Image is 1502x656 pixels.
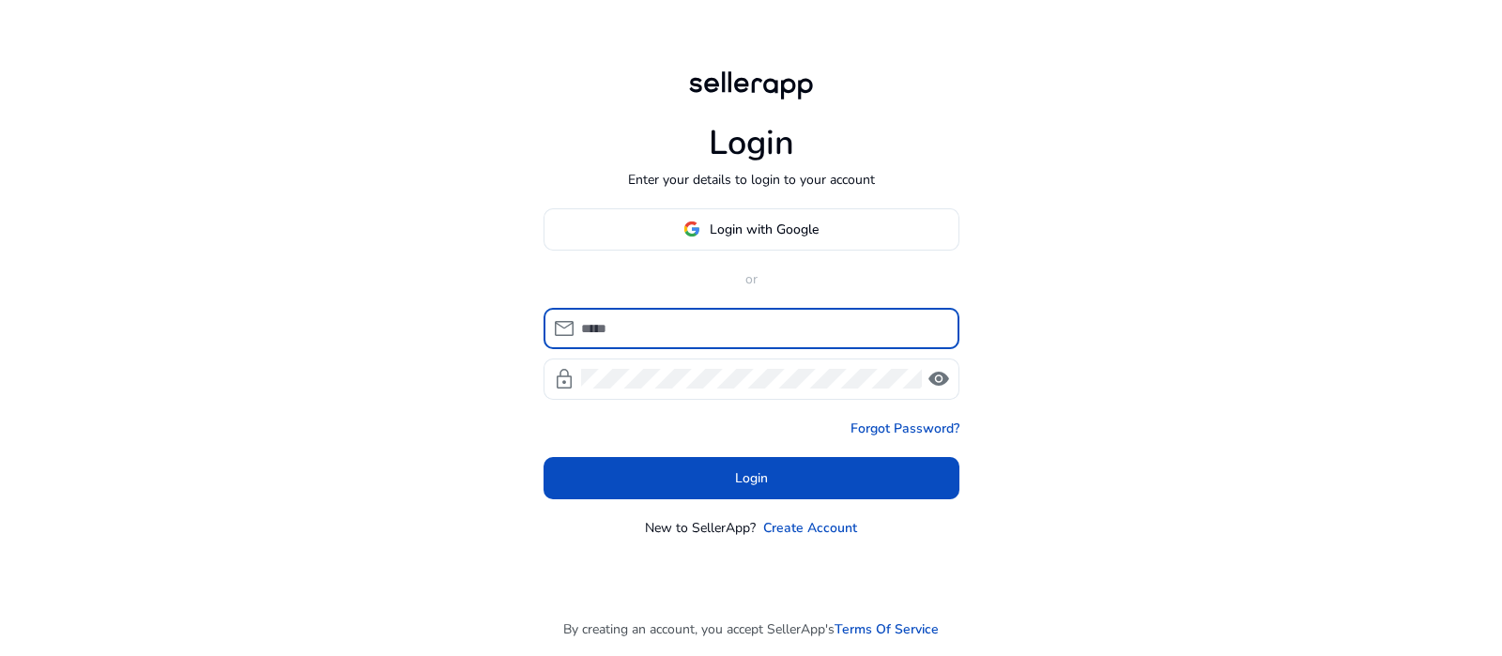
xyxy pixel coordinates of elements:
[735,468,768,488] span: Login
[835,619,939,639] a: Terms Of Service
[628,170,875,190] p: Enter your details to login to your account
[553,368,575,390] span: lock
[544,269,959,289] p: or
[553,317,575,340] span: mail
[927,368,950,390] span: visibility
[710,220,819,239] span: Login with Google
[645,518,756,538] p: New to SellerApp?
[709,123,794,163] h1: Login
[683,221,700,237] img: google-logo.svg
[544,457,959,499] button: Login
[763,518,857,538] a: Create Account
[851,419,959,438] a: Forgot Password?
[544,208,959,251] button: Login with Google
